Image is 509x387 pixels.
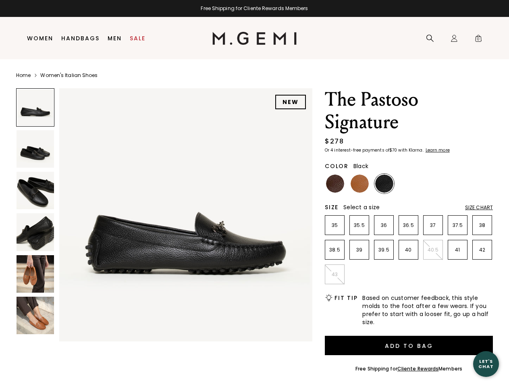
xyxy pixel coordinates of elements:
p: 41 [448,247,467,253]
img: Black [375,175,393,193]
klarna-placement-style-cta: Learn more [426,147,450,153]
img: Tan [351,175,369,193]
p: 40 [399,247,418,253]
a: Women [27,35,53,42]
img: The Pastoso Signature [17,172,54,209]
p: 43 [325,271,344,278]
img: M.Gemi [212,32,297,45]
div: $278 [325,137,344,146]
a: Cliente Rewards [397,365,439,372]
a: Learn more [425,148,450,153]
h2: Fit Tip [334,295,357,301]
p: 40.5 [424,247,443,253]
p: 39 [350,247,369,253]
img: The Pastoso Signature [17,297,54,334]
h2: Size [325,204,339,210]
a: Sale [130,35,145,42]
img: The Pastoso Signature [59,88,312,341]
p: 38.5 [325,247,344,253]
h1: The Pastoso Signature [325,88,493,133]
a: Handbags [61,35,100,42]
p: 36.5 [399,222,418,229]
klarna-placement-style-amount: $70 [389,147,397,153]
p: 35 [325,222,344,229]
img: The Pastoso Signature [17,255,54,293]
h2: Color [325,163,349,169]
div: Free Shipping for Members [355,366,462,372]
klarna-placement-style-body: Or 4 interest-free payments of [325,147,389,153]
a: Home [16,72,31,79]
p: 35.5 [350,222,369,229]
span: Select a size [343,203,380,211]
p: 38 [473,222,492,229]
div: Let's Chat [473,359,499,369]
img: Chocolate [326,175,344,193]
p: 39.5 [374,247,393,253]
img: The Pastoso Signature [17,213,54,251]
p: 37 [424,222,443,229]
div: NEW [275,95,306,109]
p: 36 [374,222,393,229]
p: 37.5 [448,222,467,229]
a: Women's Italian Shoes [40,72,98,79]
klarna-placement-style-body: with Klarna [398,147,424,153]
span: 0 [474,36,482,44]
button: Add to Bag [325,336,493,355]
img: The Pastoso Signature [17,130,54,168]
div: Size Chart [465,204,493,211]
p: 42 [473,247,492,253]
a: Men [108,35,122,42]
span: Based on customer feedback, this style molds to the foot after a few wears. If you prefer to star... [362,294,493,326]
span: Black [353,162,368,170]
